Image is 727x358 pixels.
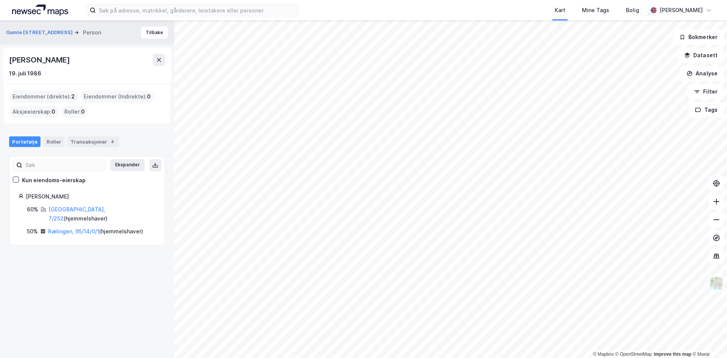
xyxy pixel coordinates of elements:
[688,84,724,99] button: Filter
[689,322,727,358] div: Kontrollprogram for chat
[83,28,101,37] div: Person
[709,276,724,291] img: Z
[593,352,614,357] a: Mapbox
[626,6,639,15] div: Bolig
[9,106,58,118] div: Aksjeeierskap :
[81,107,85,116] span: 0
[689,102,724,117] button: Tags
[22,176,86,185] div: Kun eiendoms-eierskap
[48,227,143,236] div: ( hjemmelshaver )
[147,92,151,101] span: 0
[6,29,74,36] button: Gamle [STREET_ADDRESS]
[109,138,116,145] div: 4
[12,5,68,16] img: logo.a4113a55bc3d86da70a041830d287a7e.svg
[44,136,64,147] div: Roller
[582,6,609,15] div: Mine Tags
[110,159,145,171] button: Ekspander
[48,228,99,234] a: Rælingen, 95/14/0/1
[9,136,41,147] div: Portefølje
[9,69,41,78] div: 19. juli 1986
[660,6,703,15] div: [PERSON_NAME]
[9,91,78,103] div: Eiendommer (direkte) :
[654,352,691,357] a: Improve this map
[67,136,119,147] div: Transaksjoner
[26,192,156,201] div: [PERSON_NAME]
[689,322,727,358] iframe: Chat Widget
[555,6,565,15] div: Kart
[51,107,55,116] span: 0
[48,206,105,222] a: [GEOGRAPHIC_DATA], 7/252
[141,27,168,39] button: Tilbake
[615,352,652,357] a: OpenStreetMap
[71,92,75,101] span: 2
[81,91,154,103] div: Eiendommer (Indirekte) :
[678,48,724,63] button: Datasett
[27,227,38,236] div: 50%
[673,30,724,45] button: Bokmerker
[680,66,724,81] button: Analyse
[27,205,38,214] div: 60%
[22,159,105,171] input: Søk
[9,54,71,66] div: [PERSON_NAME]
[48,205,156,223] div: ( hjemmelshaver )
[61,106,88,118] div: Roller :
[96,5,298,16] input: Søk på adresse, matrikkel, gårdeiere, leietakere eller personer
